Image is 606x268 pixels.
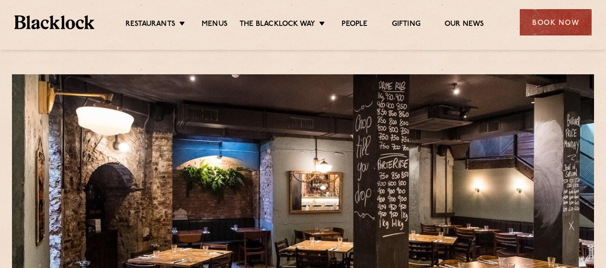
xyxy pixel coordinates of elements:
a: Restaurants [126,20,175,30]
a: Our News [445,20,484,30]
img: BL_Textured_Logo-footer-cropped.svg [14,15,94,29]
a: Gifting [392,20,421,30]
a: Menus [202,20,228,30]
div: Book Now [520,9,592,35]
a: The Blacklock Way [240,20,315,30]
a: People [342,20,367,30]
